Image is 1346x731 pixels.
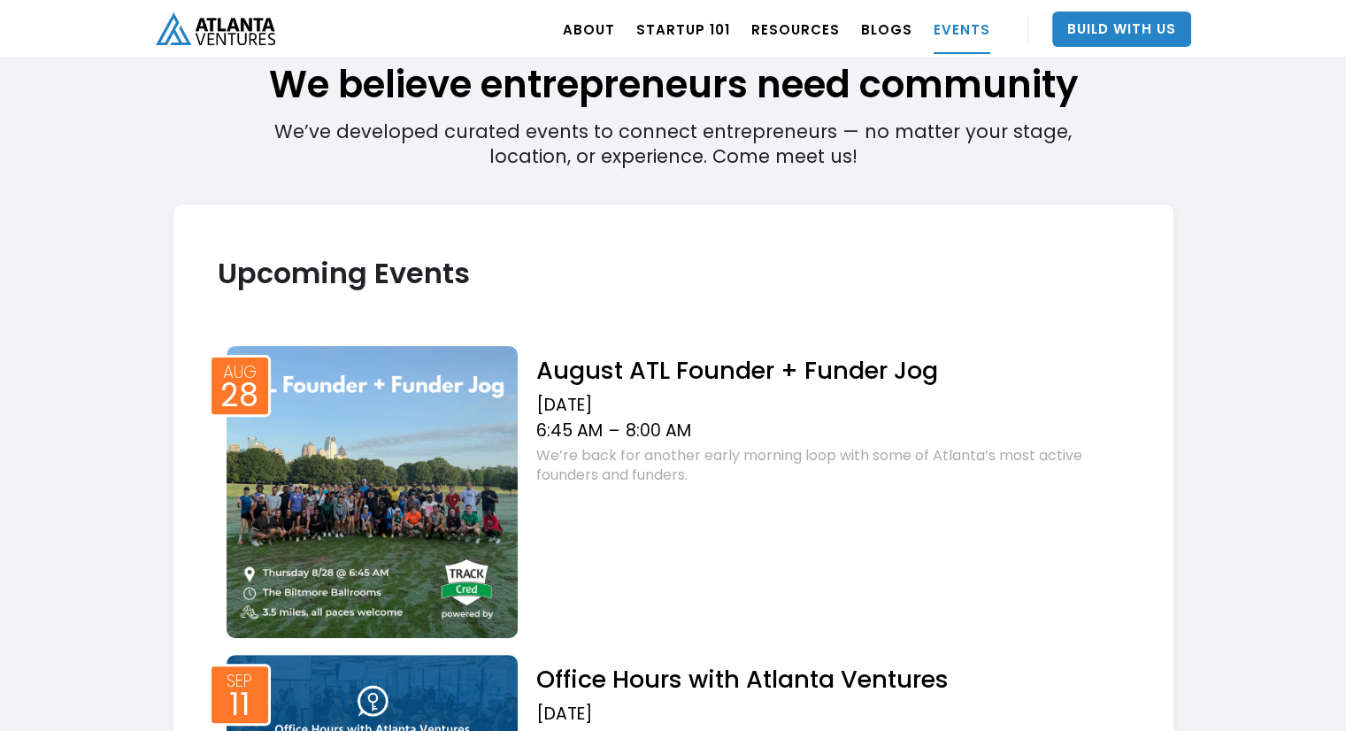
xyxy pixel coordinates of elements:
div: 6:45 AM [535,420,602,442]
a: Event thumbAug28August ATL Founder + Funder Jog[DATE]6:45 AM–8:00 AMWe’re back for another early ... [218,342,1129,638]
a: Startup 101 [636,4,730,54]
div: 28 [220,382,258,409]
h2: Upcoming Events [218,258,1129,289]
div: [DATE] [535,395,1128,416]
a: BLOGS [861,4,912,54]
div: 8:00 AM [625,420,690,442]
div: Aug [223,364,257,381]
div: [DATE] [535,704,1128,725]
div: We’re back for another early morning loop with some of Atlanta’s most active founders and funders. [535,446,1128,485]
div: Sep [227,673,252,689]
a: EVENTS [934,4,990,54]
h2: August ATL Founder + Funder Jog [535,355,1128,386]
div: – [608,420,619,442]
a: ABOUT [563,4,615,54]
a: RESOURCES [751,4,840,54]
div: 11 [229,691,250,718]
img: Event thumb [227,346,519,638]
h2: Office Hours with Atlanta Ventures [535,664,1128,695]
a: Build With Us [1052,12,1191,47]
